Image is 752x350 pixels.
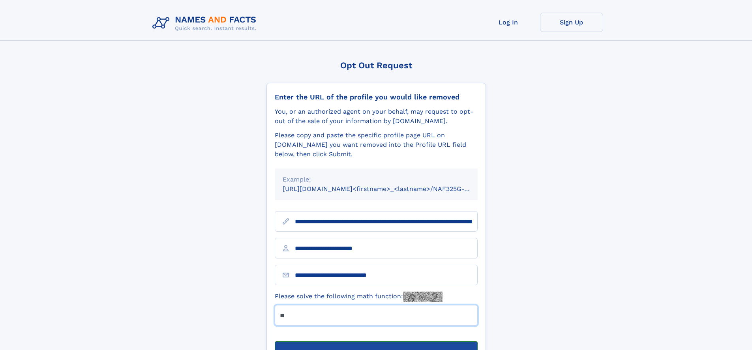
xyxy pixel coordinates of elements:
div: Please copy and paste the specific profile page URL on [DOMAIN_NAME] you want removed into the Pr... [275,131,478,159]
div: Example: [283,175,470,184]
a: Sign Up [540,13,603,32]
a: Log In [477,13,540,32]
div: You, or an authorized agent on your behalf, may request to opt-out of the sale of your informatio... [275,107,478,126]
img: Logo Names and Facts [149,13,263,34]
label: Please solve the following math function: [275,292,443,302]
div: Enter the URL of the profile you would like removed [275,93,478,101]
div: Opt Out Request [266,60,486,70]
small: [URL][DOMAIN_NAME]<firstname>_<lastname>/NAF325G-xxxxxxxx [283,185,493,193]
